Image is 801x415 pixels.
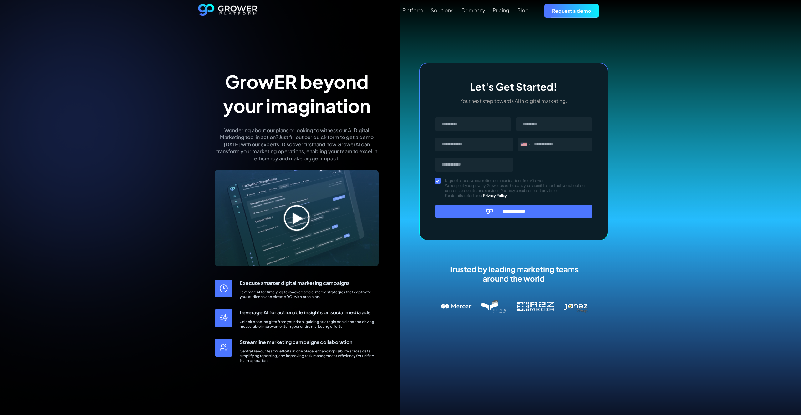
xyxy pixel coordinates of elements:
h2: Trusted by leading marketing teams around the world [441,264,586,283]
div: Blog [517,7,529,13]
div: Solutions [431,7,453,13]
div: Unlock deep insights from your data, guiding strategic decisions and driving measurable improveme... [240,319,379,329]
a: Company [461,7,485,14]
img: digital marketing tools [215,170,379,266]
h3: Let's Get Started! [435,81,592,92]
div: Pricing [493,7,509,13]
span: I agree to receive marketing communications from Grower. We respect your privacy. Grower uses the... [445,178,592,198]
p: Streamline marketing campaigns collaboration [240,339,379,346]
a: Privacy Policy [483,193,507,198]
div: Leverage AI for timely, data-backed social media strategies that captivate your audience and elev... [240,290,379,299]
a: Request a demo [544,4,599,17]
div: United States: +1 [518,138,533,151]
form: Message [435,117,592,218]
h1: GrowER beyond your imagination [215,69,379,117]
a: home [198,4,258,18]
a: Solutions [431,7,453,14]
div: Platform [402,7,423,13]
p: Execute smarter digital marketing campaigns [240,280,379,287]
p: Leverage AI for actionable insights on social media ads [240,309,379,316]
p: Wondering about our plans or looking to witness our AI Digital Marketing tool in action? Just fil... [215,127,379,162]
a: Platform [402,7,423,14]
a: Blog [517,7,529,14]
div: Company [461,7,485,13]
a: Pricing [493,7,509,14]
div: Centralize your team's efforts in one place, enhancing visibility across data, simplifying report... [240,349,379,363]
p: Your next step towards AI in digital marketing. [435,97,592,104]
